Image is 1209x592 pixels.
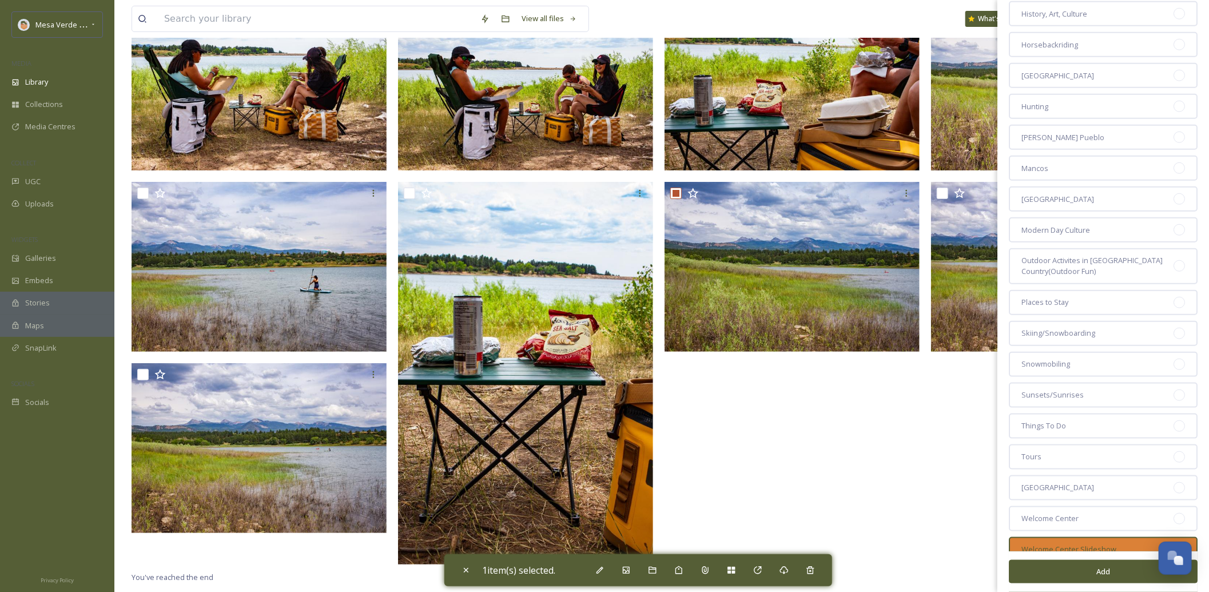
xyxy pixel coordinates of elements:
span: Socials [25,397,49,408]
span: Places to Stay [1021,297,1068,308]
span: Maps [25,320,44,331]
button: Add [1009,560,1198,583]
span: History, Art, Culture [1021,9,1087,19]
a: View all files [516,7,583,30]
span: [GEOGRAPHIC_DATA] [1021,482,1094,493]
span: Galleries [25,253,56,264]
span: Tours [1021,451,1041,462]
span: Things To Do [1021,420,1066,431]
input: Search your library [158,6,475,31]
span: Snowmobiling [1021,359,1070,369]
span: Stories [25,297,50,308]
img: kassiavinsel-MancosStatePark-6.jpg [132,181,387,352]
span: Collections [25,99,63,110]
img: MVC%20SnapSea%20logo%20%281%29.png [18,19,30,30]
a: What's New [965,11,1023,27]
button: Open Chat [1159,542,1192,575]
span: 1 item(s) selected. [482,564,555,577]
span: Welcome Center Slideshow [1021,544,1116,555]
a: Privacy Policy [41,573,74,586]
span: [GEOGRAPHIC_DATA] [1021,70,1094,81]
span: [PERSON_NAME] Pueblo [1021,132,1104,143]
span: MEDIA [11,59,31,67]
span: Welcome Center [1021,513,1079,524]
img: kassiavinsel-MancosStatePark-9.jpg [132,363,387,534]
span: Modern Day Culture [1021,225,1090,236]
span: Sunsets/Sunrises [1021,390,1084,400]
span: [GEOGRAPHIC_DATA] [1021,194,1094,205]
span: Embeds [25,275,53,286]
span: Library [25,77,48,88]
span: SOCIALS [11,379,34,388]
span: Skiing/Snowboarding [1021,328,1095,339]
span: You've reached the end [132,572,213,582]
span: Privacy Policy [41,577,74,584]
img: kassiavinsel-MancosStatePark-5.jpg [665,181,920,352]
span: UGC [25,176,41,187]
span: Uploads [25,198,54,209]
span: Horsebackriding [1021,39,1078,50]
img: kassiavinsel-MancosStatePark-4.jpg [398,182,653,565]
span: Mesa Verde Country [35,19,106,30]
span: Media Centres [25,121,75,132]
span: SnapLink [25,343,57,353]
span: COLLECT [11,158,36,167]
img: kassiavinsel-MancosStatePark-8.jpg [931,181,1186,352]
span: Outdoor Activites in [GEOGRAPHIC_DATA] Country(Outdoor Fun) [1021,255,1174,277]
span: WIDGETS [11,235,38,244]
span: Mancos [1021,163,1048,174]
span: Hunting [1021,101,1048,112]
